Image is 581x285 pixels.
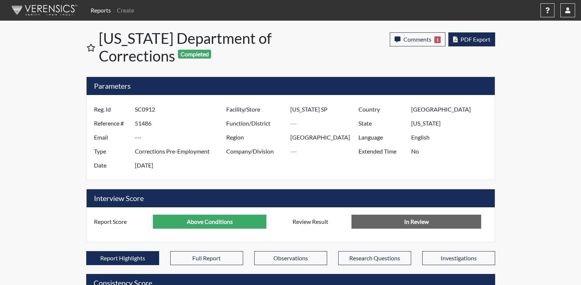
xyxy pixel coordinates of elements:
span: Comments [403,36,431,43]
label: Date [88,158,135,172]
label: Reference # [88,116,135,130]
label: Region [221,130,291,144]
button: Comments1 [390,32,445,46]
a: Create [114,3,137,18]
input: --- [153,215,266,229]
input: --- [411,102,493,116]
label: Type [88,144,135,158]
button: Investigations [422,251,495,265]
input: --- [135,130,228,144]
a: Reports [88,3,114,18]
input: --- [135,158,228,172]
button: Observations [254,251,327,265]
input: No Decision [351,215,481,229]
input: --- [135,144,228,158]
label: Function/District [221,116,291,130]
h1: [US_STATE] Department of Corrections [99,29,291,65]
span: 1 [434,36,441,43]
label: Email [88,130,135,144]
input: --- [290,102,360,116]
input: --- [411,144,493,158]
button: Research Questions [338,251,411,265]
input: --- [411,116,493,130]
h5: Parameters [87,77,495,95]
input: --- [135,116,228,130]
span: PDF Export [461,36,490,43]
input: --- [290,144,360,158]
label: State [353,116,411,130]
label: Review Result [287,215,352,229]
input: --- [290,130,360,144]
button: Full Report [170,251,243,265]
label: Report Score [88,215,153,229]
h5: Interview Score [87,189,495,207]
label: Country [353,102,411,116]
input: --- [290,116,360,130]
label: Facility/Store [221,102,291,116]
input: --- [135,102,228,116]
label: Extended Time [353,144,411,158]
label: Reg. Id [88,102,135,116]
input: --- [411,130,493,144]
span: Completed [178,50,211,59]
label: Company/Division [221,144,291,158]
button: PDF Export [448,32,495,46]
label: Language [353,130,411,144]
button: Report Highlights [86,251,159,265]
